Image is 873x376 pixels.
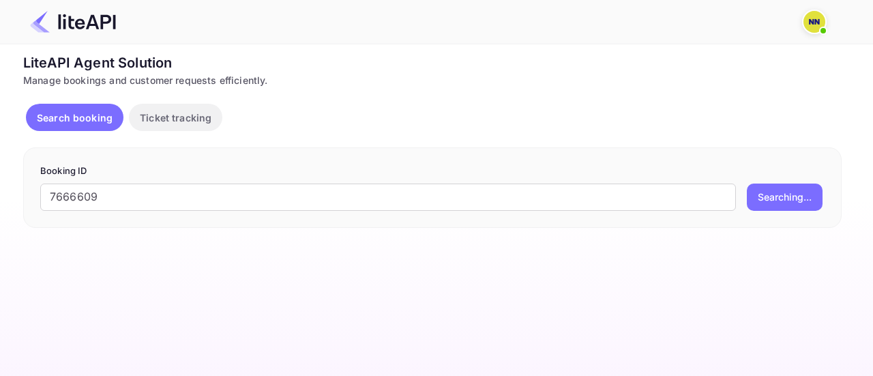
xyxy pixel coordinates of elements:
[747,184,823,211] button: Searching...
[140,111,211,125] p: Ticket tracking
[40,164,825,178] p: Booking ID
[37,111,113,125] p: Search booking
[30,11,116,33] img: LiteAPI Logo
[40,184,736,211] input: Enter Booking ID (e.g., 63782194)
[803,11,825,33] img: N/A N/A
[23,73,842,87] div: Manage bookings and customer requests efficiently.
[23,53,842,73] div: LiteAPI Agent Solution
